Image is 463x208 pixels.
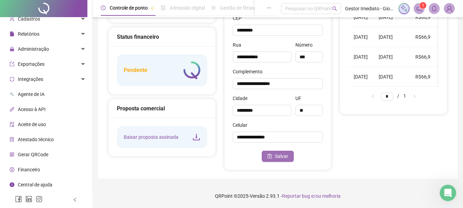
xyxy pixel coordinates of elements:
[18,182,52,187] span: Central de ajuda
[267,5,271,10] span: ellipsis
[4,3,17,16] button: go back
[348,67,373,87] td: [DATE]
[16,48,126,55] li: Vá em
[10,16,14,21] span: user-add
[11,24,44,29] b: Como fazer:
[10,107,14,112] span: api
[367,92,378,100] li: Página anterior
[110,5,148,11] span: Controle de ponto
[371,94,375,98] span: left
[373,47,410,67] td: [DATE]
[170,5,205,11] span: Admissão digital
[20,4,31,15] img: Profile image for Ana
[10,47,14,51] span: lock
[211,5,216,10] span: sun
[373,7,410,27] td: [DATE]
[124,133,179,141] span: Baixar proposta assinada
[250,193,265,199] span: Versão
[150,6,155,10] span: pushpin
[332,6,337,11] span: search
[262,151,294,162] button: Salvar
[367,92,378,100] button: left
[409,92,420,100] li: Próxima página
[295,95,306,102] label: UF
[233,95,252,102] label: Cidade
[233,14,246,22] label: CEP
[25,196,32,203] span: linkedin
[373,27,410,47] td: [DATE]
[10,77,14,82] span: sync
[16,64,126,77] li: Clique em ou
[33,9,101,15] p: A equipe também pode ajudar
[44,57,80,62] b: "Pendências"
[440,185,456,201] iframe: Intercom live chat
[18,61,45,67] span: Exportações
[40,65,80,70] b: "Gerar Boleto"
[412,94,416,98] span: right
[16,56,126,63] li: Procure por ou o mês desejado
[11,81,126,101] div: Você também pode visualizar seu histórico de pagamentos e notas fiscais na mesma área financeira.
[348,47,373,67] td: [DATE]
[124,66,147,74] h5: Pendente
[18,91,45,97] span: Agente de IA
[381,92,406,100] li: 1/1
[431,5,437,12] span: bell
[5,129,84,144] div: Respondeu à sua pergunta?Ana • Há 5min
[410,7,436,27] td: R$66,9
[295,41,317,49] label: Número
[220,5,255,11] span: Gestão de férias
[36,196,42,203] span: instagram
[183,61,200,79] img: logo-atual-colorida-simples.ef1a4d5a9bda94f4ab63.png
[11,145,41,149] div: Ana • Há 5min
[400,5,408,12] img: sparkle-icon.fc2bf0ac1784a2077858766a79e2daf3.svg
[15,196,22,203] span: facebook
[10,152,14,157] span: qrcode
[348,7,373,27] td: [DATE]
[233,121,252,129] label: Celular
[161,5,166,10] span: file-done
[18,152,48,157] span: Gerar QRCode
[373,67,410,87] td: [DATE]
[18,137,54,142] span: Atestado técnico
[11,104,126,124] div: Depois de gerar, é só baixar o arquivo ou copiar o código de barras para pagar pelo app do seu ba...
[18,31,39,37] span: Relatórios
[416,5,422,12] span: notification
[267,154,272,159] span: save
[422,3,424,8] span: 1
[18,167,40,172] span: Financeiro
[5,129,132,159] div: Ana diz…
[10,182,14,187] span: info-circle
[345,5,394,12] span: Gestor Imediato - Giovane de [PERSON_NAME]
[10,62,14,66] span: export
[120,3,133,15] div: Fechar
[17,72,23,77] a: Source reference 10926442:
[33,3,44,9] h1: Ana
[348,27,373,47] td: [DATE]
[10,122,14,127] span: audit
[18,107,46,112] span: Acesso à API
[18,122,46,127] span: Aceite de uso
[233,41,246,49] label: Rua
[73,197,77,202] span: left
[10,167,14,172] span: dollar
[18,46,49,52] span: Administração
[101,5,106,10] span: clock-circle
[38,95,43,100] a: Source reference 9696407:
[86,65,124,70] b: "Emitir 2ª via"
[275,152,288,160] span: Salvar
[93,184,463,208] footer: QRPoint © 2025 - 2.93.1 -
[233,68,267,75] label: Complemento
[10,32,14,36] span: file
[410,47,436,67] td: R$66,9
[11,133,78,140] div: Respondeu à sua pergunta?
[282,193,341,199] span: Reportar bug e/ou melhoria
[419,2,426,9] sup: 1
[117,104,207,113] div: Proposta comercial
[192,133,200,141] span: download
[10,137,14,142] span: solution
[18,16,40,22] span: Cadastros
[410,67,436,87] td: R$66,9
[31,49,64,54] b: FINANCEIRO
[107,3,120,16] button: Início
[409,92,420,100] button: right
